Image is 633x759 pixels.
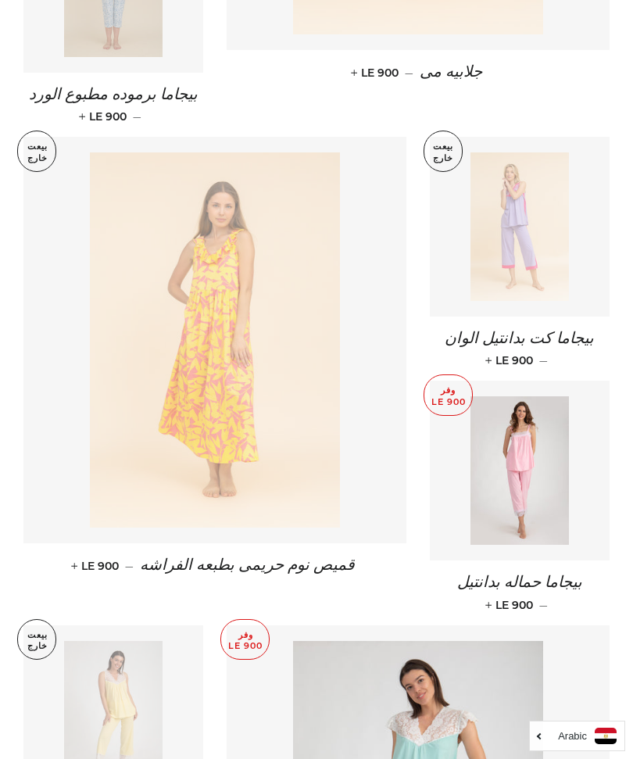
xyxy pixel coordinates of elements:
[354,66,399,80] span: LE 900
[445,330,594,347] span: بيجاما كت بدانتيل الوان
[424,131,462,171] p: بيعت خارج
[430,317,610,381] a: بيجاما كت بدانتيل الوان — LE 900
[430,560,610,625] a: بيجاما حماله بدانتيل — LE 900
[23,543,406,588] a: قميص نوم حريمى بطبعه الفراشه — LE 900
[29,86,198,103] span: بيجاما برموده مطبوع الورد
[125,559,134,573] span: —
[74,559,119,573] span: LE 900
[227,50,610,95] a: جلابيه مى — LE 900
[488,353,533,367] span: LE 900
[424,375,472,415] p: وفر LE 900
[221,620,269,660] p: وفر LE 900
[538,728,617,744] a: Arabic
[133,109,141,124] span: —
[23,73,203,137] a: بيجاما برموده مطبوع الورد — LE 900
[18,131,55,171] p: بيعت خارج
[457,574,582,591] span: بيجاما حماله بدانتيل
[539,598,548,612] span: —
[488,598,533,612] span: LE 900
[420,63,482,81] span: جلابيه مى
[82,109,127,124] span: LE 900
[558,731,587,741] i: Arabic
[140,557,355,574] span: قميص نوم حريمى بطبعه الفراشه
[18,620,55,660] p: بيعت خارج
[405,66,413,80] span: —
[539,353,548,367] span: —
